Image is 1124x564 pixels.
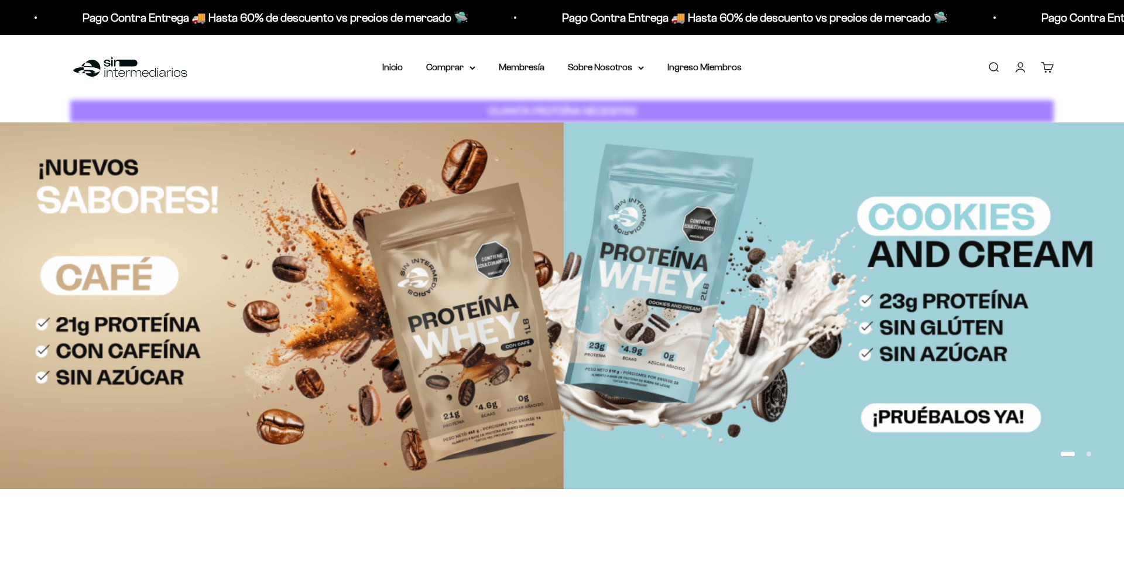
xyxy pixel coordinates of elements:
[73,8,459,27] p: Pago Contra Entrega 🚚 Hasta 60% de descuento vs precios de mercado 🛸
[568,60,644,75] summary: Sobre Nosotros
[553,8,938,27] p: Pago Contra Entrega 🚚 Hasta 60% de descuento vs precios de mercado 🛸
[488,105,636,117] strong: CUANTA PROTEÍNA NECESITAS
[499,62,544,72] a: Membresía
[667,62,742,72] a: Ingreso Miembros
[426,60,475,75] summary: Comprar
[382,62,403,72] a: Inicio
